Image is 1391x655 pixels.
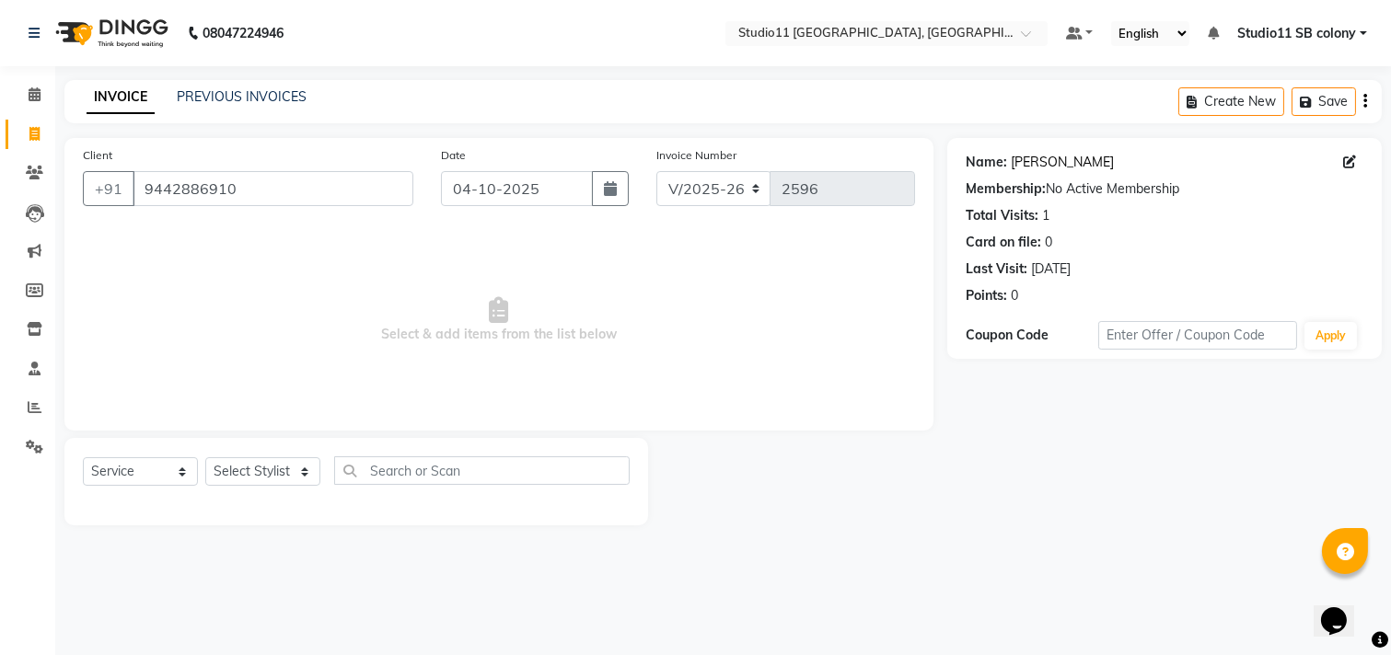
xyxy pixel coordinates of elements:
button: Create New [1178,87,1284,116]
div: 0 [1045,233,1052,252]
div: [DATE] [1031,259,1071,279]
div: Last Visit: [966,259,1027,279]
a: [PERSON_NAME] [1011,153,1114,172]
button: +91 [83,171,134,206]
div: Card on file: [966,233,1041,252]
div: Coupon Code [966,326,1098,345]
label: Date [441,147,466,164]
div: Total Visits: [966,206,1038,225]
img: logo [47,7,173,59]
div: Membership: [966,179,1046,199]
span: Studio11 SB colony [1237,24,1356,43]
div: 1 [1042,206,1049,225]
div: Name: [966,153,1007,172]
input: Search or Scan [334,456,630,485]
input: Enter Offer / Coupon Code [1098,321,1297,350]
b: 08047224946 [203,7,284,59]
div: Points: [966,286,1007,305]
span: Select & add items from the list below [83,228,915,412]
div: 0 [1011,286,1018,305]
div: No Active Membership [966,179,1363,199]
iframe: chat widget [1314,581,1373,637]
input: Search by Name/Mobile/Email/Code [133,171,413,206]
a: PREVIOUS INVOICES [177,88,307,105]
button: Apply [1304,322,1357,350]
label: Client [83,147,112,164]
button: Save [1292,87,1356,116]
a: INVOICE [87,81,155,114]
label: Invoice Number [656,147,736,164]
